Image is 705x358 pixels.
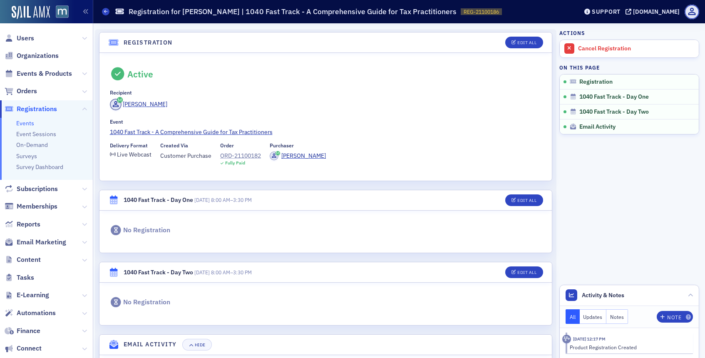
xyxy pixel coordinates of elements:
[505,194,543,206] button: Edit All
[211,196,230,203] time: 8:00 AM
[194,196,252,203] span: –
[7,255,159,269] textarea: Message…
[127,69,153,80] div: Active
[194,269,252,276] span: –
[13,273,20,279] button: Upload attachment
[110,142,148,149] div: Delivery Format
[194,269,210,276] span: [DATE]
[7,121,137,180] div: On an order every time the order items are saved it recalculates the price, even if nothing was c...
[17,238,66,247] span: Email Marketing
[110,89,132,96] div: Recipient
[53,273,60,279] button: Start recording
[579,108,649,116] span: 1040 Fast Track - Day Two
[17,87,37,96] span: Orders
[16,152,37,160] a: Surveys
[117,152,151,157] div: Live Webcast
[5,87,37,96] a: Orders
[13,224,130,241] div: Glad to help, that was a weird one. Have a good one!
[160,152,211,160] span: Customer Purchase
[5,51,59,60] a: Organizations
[129,7,457,17] h1: Registration for [PERSON_NAME] | 1040 Fast Track - A Comprehensive Guide for Tax Practitioners
[124,38,173,47] h4: Registration
[5,308,56,318] a: Automations
[579,93,649,101] span: 1040 Fast Track - Day One
[505,37,543,48] button: Edit All
[517,198,536,203] div: Edit All
[270,142,294,149] div: Purchaser
[13,247,82,252] div: [PERSON_NAME] • 21h ago
[56,5,69,18] img: SailAMX
[26,273,33,279] button: Emoji picker
[17,255,41,264] span: Content
[579,123,616,131] span: Email Activity
[130,3,146,19] button: Home
[124,340,177,349] h4: Email Activity
[30,186,160,213] div: I appreciate you good man as always! I will keep that in mind moving forward!
[5,69,72,78] a: Events & Products
[606,309,628,324] button: Notes
[573,336,606,342] time: 7/2/2025 12:17 PM
[578,45,695,52] div: Cancel Registration
[182,339,211,351] button: Hide
[559,64,699,71] h4: On this page
[559,29,585,37] h4: Actions
[195,343,206,347] div: Hide
[160,142,188,149] div: Created Via
[464,8,499,15] span: REG-21100186
[17,69,72,78] span: Events & Products
[5,291,49,300] a: E-Learning
[17,104,57,114] span: Registrations
[24,5,37,18] img: Profile image for Operator
[580,309,607,324] button: Updates
[220,152,261,160] a: ORD-21100182
[13,126,130,175] div: On an order every time the order items are saved it recalculates the price, even if nothing was c...
[5,104,57,114] a: Registrations
[110,119,123,125] div: Event
[5,273,34,282] a: Tasks
[17,273,34,282] span: Tasks
[7,219,137,246] div: Glad to help, that was a weird one. Have a good one![PERSON_NAME] • 21h ago
[123,226,170,234] div: No Registration
[220,142,234,149] div: Order
[143,269,156,283] button: Send a message…
[16,163,63,171] a: Survey Dashboard
[5,344,42,353] a: Connect
[570,343,688,351] div: Product Registration Created
[30,80,160,114] div: I just spoke with [PERSON_NAME] and they were no changes or updates to the order.
[17,326,40,336] span: Finance
[16,119,34,127] a: Events
[566,309,580,324] button: All
[17,344,42,353] span: Connect
[592,8,621,15] div: Support
[16,141,48,149] a: On-Demand
[233,196,252,203] time: 3:30 PM
[5,202,57,211] a: Memberships
[7,121,160,186] div: Aidan says…
[37,85,153,109] div: I just spoke with [PERSON_NAME] and they were no changes or updates to the order.
[225,160,245,166] div: Fully Paid
[560,40,699,57] a: Cancel Registration
[270,152,326,160] a: [PERSON_NAME]
[17,184,58,194] span: Subscriptions
[110,99,168,110] a: [PERSON_NAME]
[146,3,161,18] div: Close
[517,270,536,275] div: Edit All
[5,326,40,336] a: Finance
[667,315,681,320] div: Note
[5,184,58,194] a: Subscriptions
[123,100,167,109] div: [PERSON_NAME]
[40,273,46,279] button: Gif picker
[5,34,34,43] a: Users
[233,269,252,276] time: 3:30 PM
[211,269,230,276] time: 8:00 AM
[579,78,613,86] span: Registration
[281,152,326,160] div: [PERSON_NAME]
[17,291,49,300] span: E-Learning
[37,191,153,208] div: I appreciate you good man as always! I will keep that in mind moving forward!
[5,220,40,229] a: Reports
[562,335,571,343] div: Activity
[12,6,50,19] img: SailAMX
[5,238,66,247] a: Email Marketing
